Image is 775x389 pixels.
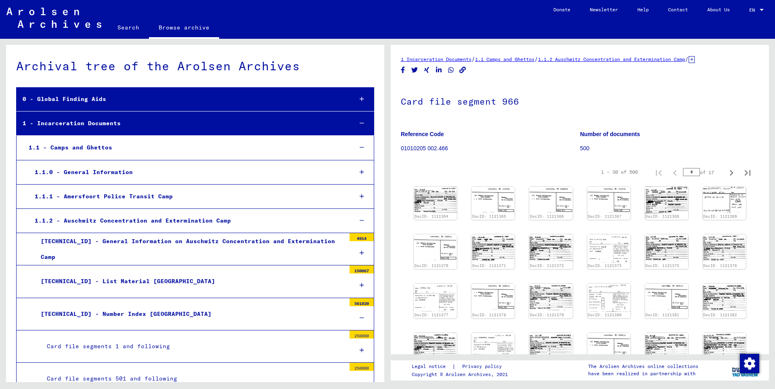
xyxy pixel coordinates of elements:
[35,306,346,322] div: [TECHNICAL_ID] - Number Index [GEOGRAPHIC_DATA]
[588,313,622,317] a: DocID: 1121380
[587,333,630,358] img: KJ+ehphukAAAAASUVORK5CYII=
[587,234,630,263] img: ZTE2Jk1yrQ+U+g8398KK4DDsKS2AAAAABJRU5ErkJggg==
[401,83,759,118] h1: Card file segment 966
[35,233,346,265] div: [TECHNICAL_ID] - General Information on Auschwitz Concentration and Extermination Camp
[651,164,667,180] button: First page
[645,214,679,219] a: DocID: 1121368
[685,55,689,63] span: /
[350,233,374,241] div: 4914
[703,263,737,268] a: DocID: 1121376
[399,65,407,75] button: Share on Facebook
[530,263,564,268] a: DocID: 1121372
[667,164,683,180] button: Previous page
[6,8,101,28] img: Arolsen_neg.svg
[435,65,443,75] button: Share on LinkedIn
[412,362,452,371] a: Legal notice
[588,370,698,377] p: have been realized in partnership with
[472,313,506,317] a: DocID: 1121378
[538,56,685,62] a: 1.1.2 Auschwitz Concentration and Extermination Camp
[588,263,622,268] a: DocID: 1121373
[17,91,346,107] div: 0 - Global Finding Aids
[472,214,506,219] a: DocID: 1121365
[739,353,759,373] div: Change consent
[423,65,431,75] button: Share on Xing
[35,273,346,289] div: [TECHNICAL_ID] - List Material [GEOGRAPHIC_DATA]
[723,164,739,180] button: Next page
[108,18,149,37] a: Search
[588,363,698,370] p: The Arolsen Archives online collections
[703,187,746,212] img: p9r7n8BkF19lIs9n+IAAAAASUVORK5CYII=
[587,284,630,311] img: D8uBe4pqfEIUAAAAAElFTkSuQmCC
[350,363,374,371] div: 250000
[588,214,622,219] a: DocID: 1121367
[414,284,457,311] img: A10c4Tl3OGy9AAAAAElFTkSuQmCC
[645,284,688,309] img: AaM3kvnMGiXuAAAAAElFTkSuQmCC
[401,56,471,62] a: 1 Incarceration Documents
[29,164,346,180] div: 1.1.0 - General Information
[749,7,758,13] span: EN
[350,298,374,306] div: 561030
[401,131,444,137] b: Reference Code
[534,55,538,63] span: /
[16,57,374,75] div: Archival tree of the Arolsen Archives
[471,187,515,212] img: wFaoez5cF24hwAAAABJRU5ErkJggg==
[645,234,688,261] img: D9bBhpZbhNUZQAAAABJRU5ErkJggg==
[29,189,346,204] div: 1.1.1 - Amersfoort Police Transit Camp
[414,187,457,212] img: QCgTAAAAAElFTkSuQmCC
[472,263,506,268] a: DocID: 1121371
[350,265,374,273] div: 150667
[529,333,572,359] img: 3dRFtClb19zq8EOP8PCEAt4ZA7efIAAAAASUVORK5CYII=
[471,333,515,361] img: b44nLxx1UgAAAABJRU5ErkJggg==
[601,168,638,176] div: 1 – 30 of 500
[149,18,219,39] a: Browse archive
[703,313,737,317] a: DocID: 1121382
[580,144,759,153] p: 500
[414,333,457,360] img: w868xdlNko+dAAAAABJRU5ErkJggg==
[471,284,515,309] img: bd6DsYjQOBnCQhpftZ6X3a2QprLLq2JESCwgYCQZoNFOEkJQpqTLNSkMqMwZNKwH7sV0nxD3ZgECBwR+Bcwqib5kxi0JQAAAA...
[414,234,457,260] img: T+3sdH5EZgiVwAAAABJRU5ErkJggg==
[703,214,737,219] a: DocID: 1121369
[530,313,564,317] a: DocID: 1121379
[415,313,448,317] a: DocID: 1121377
[23,140,346,156] div: 1.1 - Camps and Ghettos
[412,371,511,378] p: Copyright © Arolsen Archives, 2021
[471,234,515,261] img: 0ZUnkXLmgAAAABJRU5ErkJggg==
[41,339,346,354] div: Card file segments 1 and following
[41,371,346,387] div: Card file segments 501 and following
[703,234,746,261] img: 737XvVayLTv7FDmfwAPYEFZp3dSowAAAABJRU5ErkJggg==
[529,234,572,261] img: u01AAAAAElFTkSuQmCC
[703,284,746,310] img: mmOAAAAAASUVORK5CYII=
[415,263,448,268] a: DocID: 1121370
[730,360,760,380] img: yv_logo.png
[739,164,756,180] button: Last page
[471,55,475,63] span: /
[412,362,511,371] div: |
[529,187,572,212] img: Bf7ewIIJc2l5wAAAABJRU5ErkJggg==
[29,213,346,229] div: 1.1.2 - Auschwitz Concentration and Extermination Camp
[456,362,511,371] a: Privacy policy
[530,214,564,219] a: DocID: 1121366
[683,168,723,176] div: of 17
[529,284,572,310] img: P2okUwAAAAASUVORK5CYII=
[350,330,374,339] div: 250000
[17,116,346,131] div: 1 - Incarceration Documents
[740,354,759,373] img: Change consent
[587,187,630,212] img: enUIVwAAAABJRU5ErkJggg==
[459,65,467,75] button: Copy link
[580,131,640,137] b: Number of documents
[645,313,679,317] a: DocID: 1121381
[411,65,419,75] button: Share on Twitter
[703,333,746,360] img: g0M4wGpn2AAAAAElFTkSuQmCC
[475,56,534,62] a: 1.1 Camps and Ghettos
[645,187,688,213] img: AY1OSF81a2odAAAAAElFTkSuQmCC
[401,144,580,153] p: 01010205 002.466
[415,214,448,219] a: DocID: 1121364
[447,65,455,75] button: Share on WhatsApp
[645,263,679,268] a: DocID: 1121375
[645,333,688,360] img: Xyr4ycjo7kPlfvq+5cSv7e38AAAAASUVORK5CYII=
